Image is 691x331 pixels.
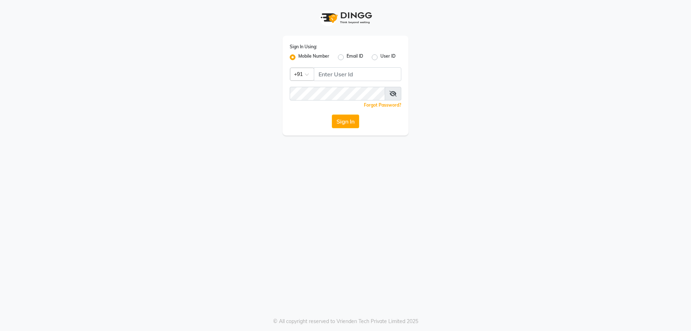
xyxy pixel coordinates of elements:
label: User ID [380,53,396,62]
input: Username [314,67,401,81]
button: Sign In [332,115,359,128]
img: logo1.svg [317,7,374,28]
label: Mobile Number [298,53,329,62]
a: Forgot Password? [364,102,401,108]
input: Username [290,87,385,100]
label: Email ID [347,53,363,62]
label: Sign In Using: [290,44,317,50]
